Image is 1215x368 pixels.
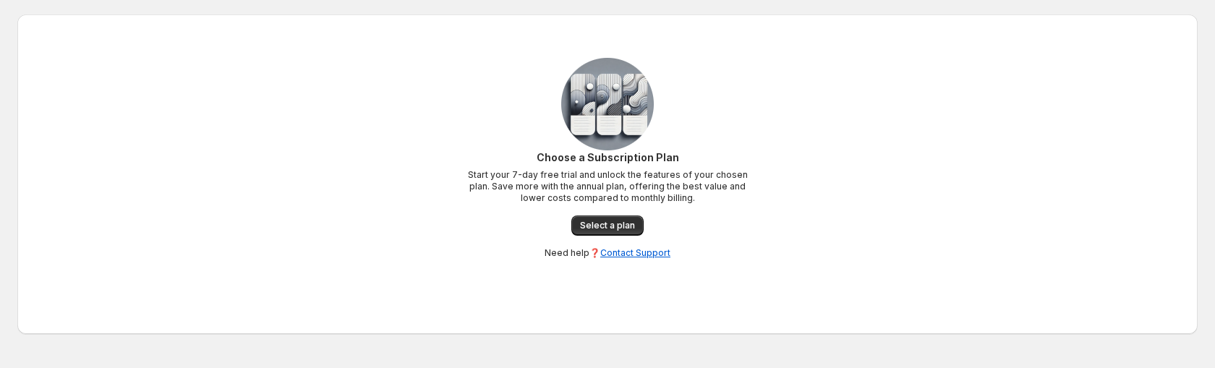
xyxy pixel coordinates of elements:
[463,150,752,165] p: Choose a Subscription Plan
[600,247,670,258] a: Contact Support
[1141,275,1208,343] iframe: Tidio Chat
[463,169,752,204] p: Start your 7-day free trial and unlock the features of your chosen plan. Save more with the annua...
[545,247,670,259] p: Need help❓
[571,215,644,236] a: Select a plan
[580,220,635,231] span: Select a plan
